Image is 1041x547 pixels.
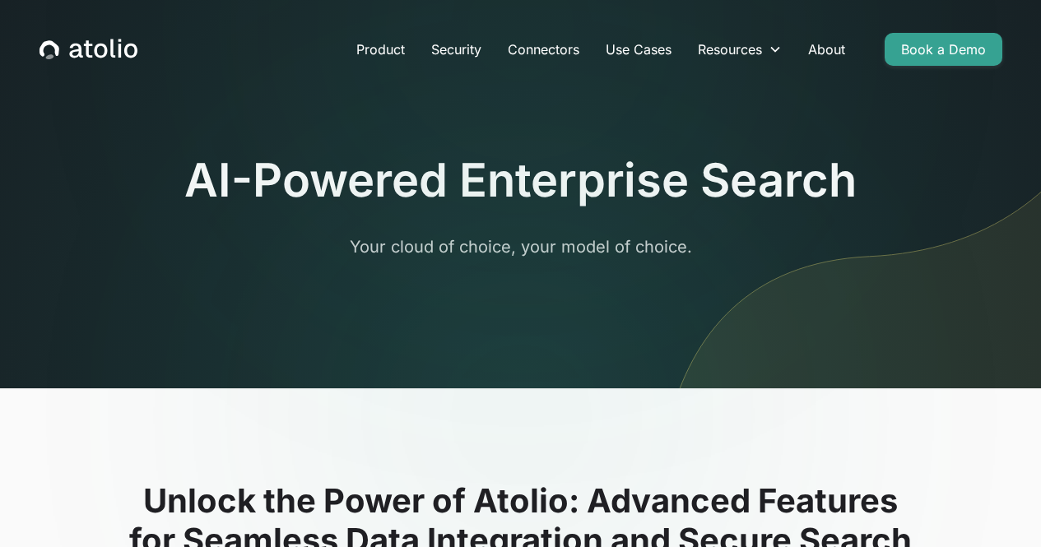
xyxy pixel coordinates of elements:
[593,33,685,66] a: Use Cases
[495,33,593,66] a: Connectors
[655,7,1041,388] img: line
[685,33,795,66] div: Resources
[205,234,837,259] p: Your cloud of choice, your model of choice.
[698,39,762,59] div: Resources
[885,33,1002,66] a: Book a Demo
[418,33,495,66] a: Security
[343,33,418,66] a: Product
[40,39,137,60] a: home
[795,33,858,66] a: About
[184,153,857,208] h1: AI-Powered Enterprise Search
